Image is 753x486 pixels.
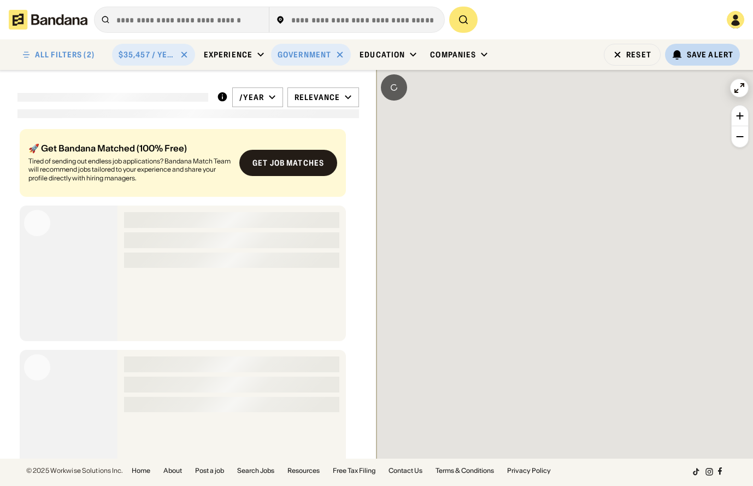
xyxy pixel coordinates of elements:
div: grid [17,125,359,459]
a: Contact Us [389,467,422,474]
div: Save Alert [687,50,733,60]
div: ALL FILTERS (2) [35,51,95,58]
img: Bandana logotype [9,10,87,30]
div: Reset [626,51,651,58]
div: 🚀 Get Bandana Matched (100% Free) [28,144,231,153]
a: Search Jobs [237,467,274,474]
div: Government [278,50,331,60]
div: Experience [204,50,252,60]
a: Resources [287,467,320,474]
a: Privacy Policy [507,467,551,474]
div: Relevance [295,92,340,102]
div: © 2025 Workwise Solutions Inc. [26,467,123,474]
div: /year [239,92,264,102]
a: Home [132,467,150,474]
div: Tired of sending out endless job applications? Bandana Match Team will recommend jobs tailored to... [28,157,231,183]
a: About [163,467,182,474]
div: $35,457 / year [119,50,175,60]
a: Free Tax Filing [333,467,375,474]
div: Education [360,50,405,60]
a: Terms & Conditions [436,467,494,474]
div: Companies [430,50,476,60]
div: Get job matches [252,159,324,167]
a: Post a job [195,467,224,474]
